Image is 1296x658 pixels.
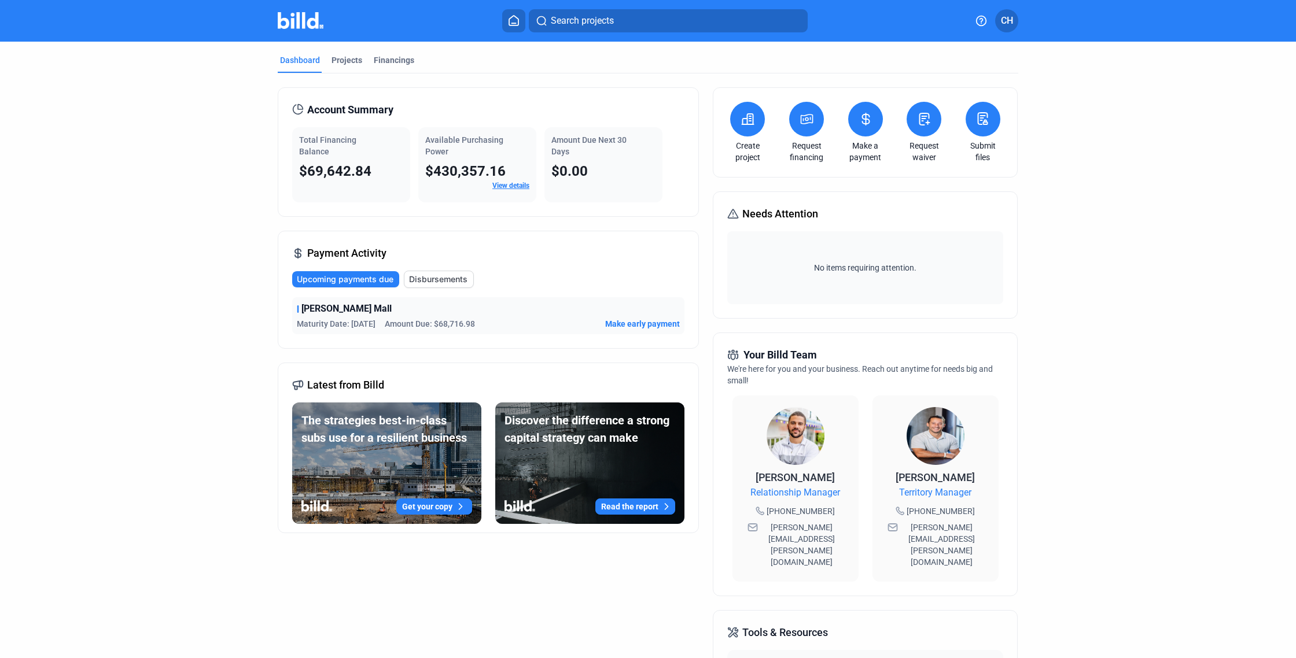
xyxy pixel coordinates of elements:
[742,624,828,641] span: Tools & Resources
[299,135,356,156] span: Total Financing Balance
[756,471,835,483] span: [PERSON_NAME]
[727,364,993,385] span: We're here for you and your business. Reach out anytime for needs big and small!
[900,522,984,568] span: [PERSON_NAME][EMAIL_ADDRESS][PERSON_NAME][DOMAIN_NAME]
[529,9,808,32] button: Search projects
[280,54,320,66] div: Dashboard
[332,54,362,66] div: Projects
[595,498,675,515] button: Read the report
[904,140,944,163] a: Request waiver
[786,140,827,163] a: Request financing
[767,505,835,517] span: [PHONE_NUMBER]
[732,262,998,273] span: No items requiring attention.
[907,505,975,517] span: [PHONE_NUMBER]
[551,135,627,156] span: Amount Due Next 30 Days
[727,140,768,163] a: Create project
[385,318,475,330] span: Amount Due: $68,716.98
[760,522,844,568] span: [PERSON_NAME][EMAIL_ADDRESS][PERSON_NAME][DOMAIN_NAME]
[963,140,1003,163] a: Submit files
[845,140,886,163] a: Make a payment
[425,163,506,179] span: $430,357.16
[425,135,503,156] span: Available Purchasing Power
[743,347,817,363] span: Your Billd Team
[907,407,964,465] img: Territory Manager
[492,182,529,190] a: View details
[1001,14,1013,28] span: CH
[396,498,472,515] button: Get your copy
[742,206,818,222] span: Needs Attention
[374,54,414,66] div: Financings
[505,412,675,446] div: Discover the difference a strong capital strategy can make
[750,486,840,500] span: Relationship Manager
[899,486,971,500] span: Territory Manager
[307,102,393,118] span: Account Summary
[995,9,1018,32] button: CH
[292,271,399,287] button: Upcoming payments due
[299,163,371,179] span: $69,642.84
[605,318,680,330] button: Make early payment
[297,318,375,330] span: Maturity Date: [DATE]
[896,471,975,483] span: [PERSON_NAME]
[307,377,384,393] span: Latest from Billd
[767,407,824,465] img: Relationship Manager
[551,163,588,179] span: $0.00
[278,12,323,29] img: Billd Company Logo
[297,273,393,285] span: Upcoming payments due
[307,245,386,261] span: Payment Activity
[301,412,472,446] div: The strategies best-in-class subs use for a resilient business
[551,14,614,28] span: Search projects
[409,273,467,285] span: Disbursements
[404,271,474,288] button: Disbursements
[301,302,392,316] span: [PERSON_NAME] Mall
